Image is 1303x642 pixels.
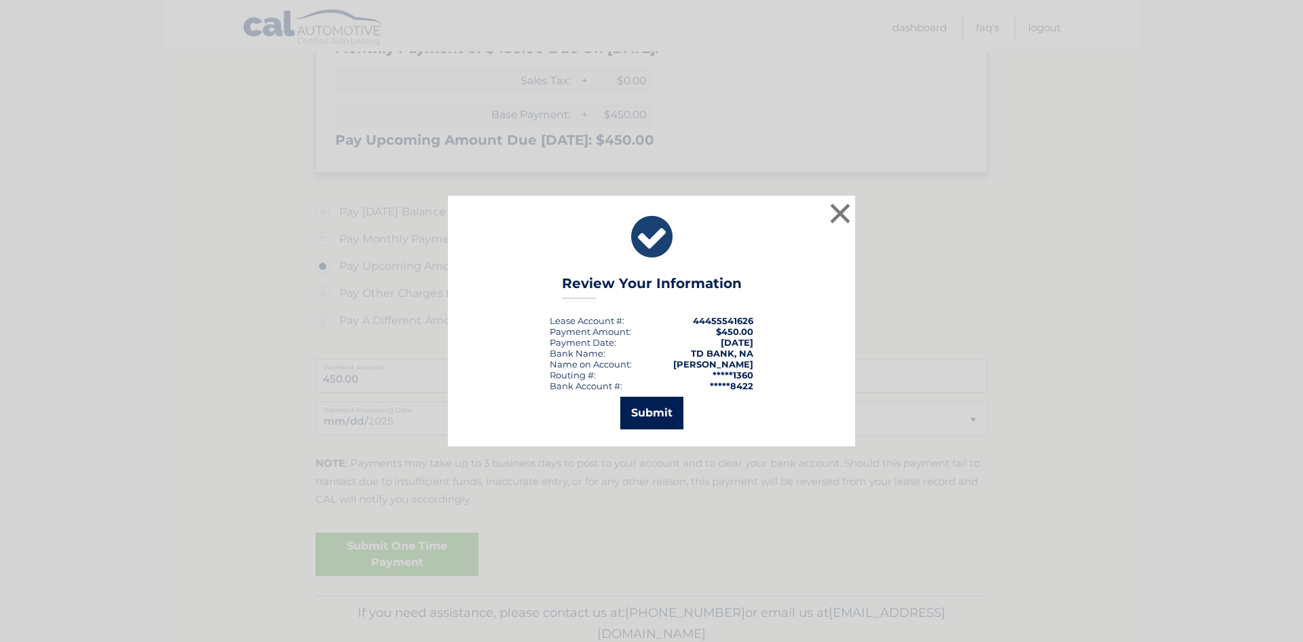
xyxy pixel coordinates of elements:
div: Bank Name: [550,348,605,359]
div: : [550,337,616,348]
div: Lease Account #: [550,315,624,326]
div: Name on Account: [550,359,632,370]
strong: TD BANK, NA [691,348,753,359]
div: Routing #: [550,370,596,380]
div: Bank Account #: [550,380,622,391]
button: × [827,200,854,227]
span: [DATE] [721,337,753,348]
strong: [PERSON_NAME] [673,359,753,370]
span: $450.00 [716,326,753,337]
button: Submit [620,397,683,429]
strong: 44455541626 [693,315,753,326]
h3: Review Your Information [562,275,742,299]
span: Payment Date [550,337,614,348]
div: Payment Amount: [550,326,631,337]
